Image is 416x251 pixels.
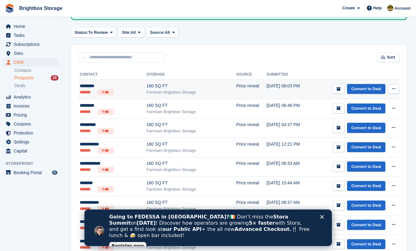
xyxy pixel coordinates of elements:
[3,168,58,177] a: menu
[147,89,236,95] div: Farnham Brightbox Storage
[147,27,178,37] button: Source: All
[147,180,236,186] div: 160 SQ FT
[6,161,62,167] span: Storefront
[131,29,136,36] span: All
[347,200,385,211] a: Convert to Deal
[5,4,14,13] img: stora-icon-8386f47178a22dfd0bd8f6a31ec36ba5ce8667c1dd55bd0f319d3a0aa187defe.svg
[3,120,58,128] a: menu
[84,209,332,246] iframe: Intercom live chat banner
[14,93,51,101] span: Analytics
[147,128,236,134] div: Farnham Brightbox Storage
[14,22,51,31] span: Home
[14,75,58,81] a: Prospects 19
[147,160,236,167] div: 160 SQ FT
[347,123,385,133] a: Convert to Deal
[14,75,33,81] span: Prospects
[267,138,311,157] td: [DATE] 12:21 PM
[236,99,267,118] td: Price reveal
[14,120,51,128] span: Coupons
[3,31,58,40] a: menu
[14,40,51,49] span: Subscriptions
[147,70,236,80] th: Storage
[14,111,51,119] span: Pricing
[236,118,267,138] td: Price reveal
[347,181,385,191] a: Convert to Deal
[147,244,236,251] div: Farnham Brightbox Storage
[14,58,51,67] span: CRM
[3,102,58,110] a: menu
[122,29,131,36] span: Site:
[51,169,58,176] a: Preview store
[14,138,51,146] span: Settings
[147,206,236,212] div: Farnham Brightbox Storage
[14,83,25,89] span: Deals
[347,142,385,152] a: Convert to Deal
[387,5,393,11] img: Viki
[118,27,144,37] button: Site: All
[3,111,58,119] a: menu
[147,109,236,115] div: Farnham Brightbox Storage
[347,161,385,172] a: Convert to Deal
[236,138,267,157] td: Price reveal
[14,68,58,73] a: Contacts
[347,84,385,94] a: Convert to Deal
[267,118,311,138] td: [DATE] 04:37 PM
[3,147,58,155] a: menu
[51,75,58,81] div: 19
[387,54,395,60] span: Sort
[14,102,51,110] span: Invoices
[147,102,236,109] div: 160 SQ FT
[236,196,267,215] td: Price reveal
[14,168,51,177] span: Booking Portal
[25,33,62,40] a: Register now
[71,27,116,37] button: Status: To Review
[347,239,385,249] a: Convert to Deal
[3,22,58,31] a: menu
[267,80,311,99] td: [DATE] 08:03 PM
[267,157,311,177] td: [DATE] 06:33 AM
[267,196,311,215] td: [DATE] 08:37 AM
[267,70,311,80] th: Submitted
[147,121,236,128] div: 160 SQ FT
[267,177,311,196] td: [DATE] 10:44 AM
[17,3,65,13] a: Brightbox Storage
[373,5,382,11] span: Help
[3,49,58,58] a: menu
[147,167,236,173] div: Farnham Brightbox Storage
[236,177,267,196] td: Price reveal
[3,93,58,101] a: menu
[3,129,58,137] a: menu
[347,103,385,114] a: Convert to Deal
[75,29,88,36] span: Status:
[147,199,236,206] div: 160 SQ FT
[347,220,385,230] a: Convert to Deal
[236,6,242,9] div: Close
[147,186,236,192] div: Farnham Brightbox Storage
[14,82,58,89] a: Deals
[236,157,267,177] td: Price reveal
[165,29,170,36] span: All
[14,129,51,137] span: Protection
[236,70,267,80] th: Source
[147,83,236,89] div: 160 SQ FT
[3,138,58,146] a: menu
[267,99,311,118] td: [DATE] 06:46 PM
[147,148,236,154] div: Farnham Brightbox Storage
[236,80,267,99] td: Price reveal
[342,5,355,11] span: Create
[88,29,108,36] span: To Review
[14,31,51,40] span: Tasks
[147,141,236,148] div: 160 SQ FT
[3,40,58,49] a: menu
[394,5,410,11] span: Account
[14,49,51,58] span: Sites
[14,147,51,155] span: Capital
[79,70,147,80] th: Contact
